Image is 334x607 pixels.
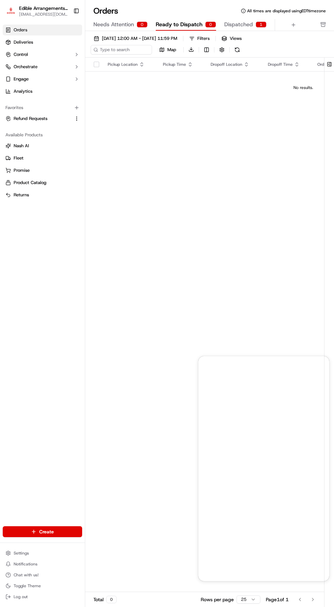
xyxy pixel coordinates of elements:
span: Create [39,528,54,535]
span: Dispatched [224,20,253,29]
span: Deliveries [14,39,33,45]
button: Log out [3,592,82,602]
button: Nash AI [3,140,82,151]
p: Rows per page [201,596,234,603]
span: Chat with us! [14,572,39,578]
div: Dropoff Location [211,62,257,67]
a: Deliveries [3,37,82,48]
img: Edible Arrangements - Wesley Chapel, FL [5,6,16,16]
button: Orchestrate [3,61,82,72]
iframe: Customer support window [198,356,329,581]
span: Notifications [14,561,37,567]
span: Nash AI [14,143,29,149]
a: Returns [5,192,79,198]
span: Product Catalog [14,180,46,186]
a: Product Catalog [5,180,79,186]
span: Orchestrate [14,64,37,70]
button: Views [218,34,245,43]
div: 0 [205,21,216,28]
span: Refund Requests [14,116,47,122]
div: Page 1 of 1 [266,596,289,603]
button: Promise [3,165,82,176]
a: Analytics [3,86,82,97]
button: [EMAIL_ADDRESS][DOMAIN_NAME] [19,12,68,17]
span: Fleet [14,155,24,161]
iframe: Open customer support [312,585,331,603]
button: Create [3,526,82,537]
button: Fleet [3,153,82,164]
div: Total [93,596,117,603]
span: Toggle Theme [14,583,41,589]
span: Returns [14,192,29,198]
button: Notifications [3,559,82,569]
button: Toggle Theme [3,581,82,591]
div: Filters [197,35,210,42]
a: Promise [5,167,79,173]
span: [DATE] 12:00 AM - [DATE] 11:59 PM [102,35,177,42]
button: [DATE] 12:00 AM - [DATE] 11:59 PM [91,34,180,43]
button: Edible Arrangements - [PERSON_NAME][GEOGRAPHIC_DATA], [GEOGRAPHIC_DATA] [19,5,68,12]
span: Analytics [14,88,32,94]
a: Fleet [5,155,79,161]
input: Type to search [91,45,152,55]
button: Refresh [232,45,242,55]
button: Engage [3,74,82,85]
div: Dropoff Time [268,62,306,67]
button: Product Catalog [3,177,82,188]
button: Edible Arrangements - Wesley Chapel, FLEdible Arrangements - [PERSON_NAME][GEOGRAPHIC_DATA], [GEO... [3,3,71,19]
button: Control [3,49,82,60]
button: Settings [3,548,82,558]
div: Pickup Time [163,62,199,67]
button: Chat with us! [3,570,82,580]
a: Refund Requests [5,116,71,122]
span: Log out [14,594,28,600]
div: Favorites [3,102,82,113]
a: Nash AI [5,143,79,149]
button: Refund Requests [3,113,82,124]
span: All times are displayed using EDT timezone [247,8,326,14]
h1: Orders [93,5,118,16]
span: Settings [14,550,29,556]
div: 0 [137,21,148,28]
button: Map [155,46,181,54]
span: Promise [14,167,30,173]
div: 0 [106,596,117,603]
div: 1 [256,21,267,28]
span: Orders [14,27,27,33]
span: Views [230,35,242,42]
span: Map [167,47,176,53]
button: Filters [186,34,213,43]
div: Pickup Location [108,62,152,67]
span: Needs Attention [93,20,134,29]
span: Ready to Dispatch [156,20,202,29]
span: Engage [14,76,29,82]
a: Orders [3,25,82,35]
span: Control [14,51,28,58]
div: Available Products [3,130,82,140]
button: Returns [3,189,82,200]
